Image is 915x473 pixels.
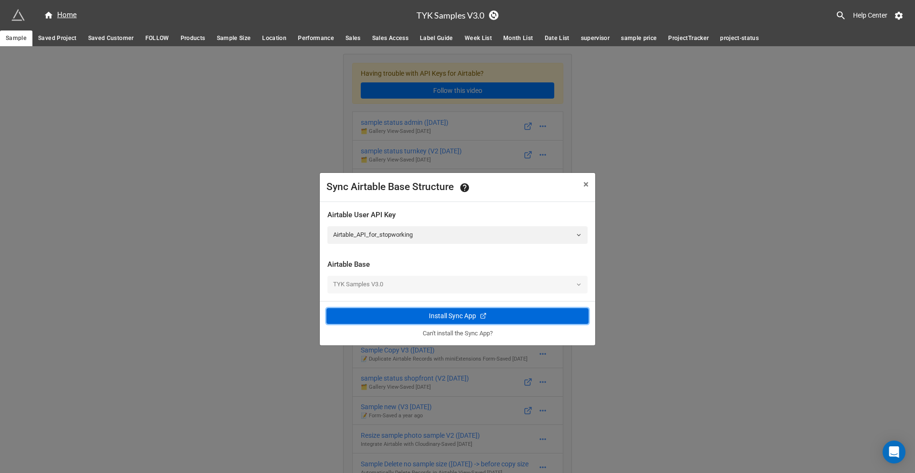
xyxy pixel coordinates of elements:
a: Airtable_API_for_stopworking [327,226,588,243]
span: Sales [346,33,361,43]
span: Week List [465,33,492,43]
span: Saved Customer [88,33,134,43]
div: Home [44,10,77,21]
img: miniextensions-icon.73ae0678.png [11,9,25,22]
span: Sales Access [372,33,408,43]
div: Install Sync App [429,311,476,321]
span: Performance [298,33,334,43]
h3: TYK Samples V3.0 [417,11,484,20]
span: Month List [503,33,533,43]
span: Sample [6,33,27,43]
div: Airtable Base [327,259,588,271]
span: FOLLOW [145,33,169,43]
a: Sync Base Structure [489,10,498,20]
a: Help Center [846,7,894,24]
span: project-status [720,33,759,43]
span: Products [181,33,205,43]
div: Sync Airtable Base Structure [326,180,562,195]
span: sample price [621,33,657,43]
span: Location [262,33,286,43]
span: × [583,179,589,190]
span: Saved Project [38,33,77,43]
div: Airtable User API Key [327,210,588,221]
span: supervisor [581,33,610,43]
span: Date List [545,33,569,43]
a: Can't install the Sync App? [423,330,493,337]
a: Install Sync App [326,308,589,324]
div: Open Intercom Messenger [883,441,905,463]
span: Label Guide [420,33,453,43]
span: Sample Size [217,33,251,43]
span: ProjectTracker [668,33,709,43]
